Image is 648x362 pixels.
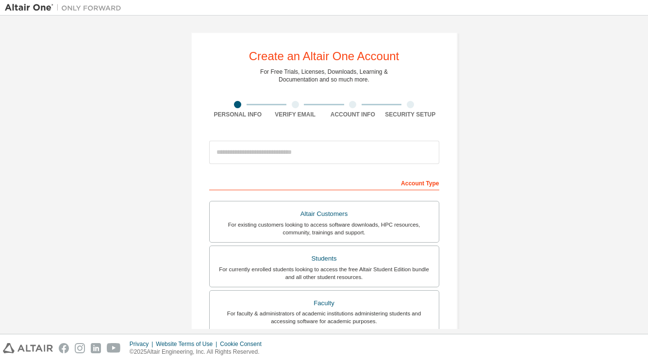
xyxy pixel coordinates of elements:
[156,340,220,348] div: Website Terms of Use
[216,310,433,325] div: For faculty & administrators of academic institutions administering students and accessing softwa...
[5,3,126,13] img: Altair One
[130,340,156,348] div: Privacy
[260,68,388,83] div: For Free Trials, Licenses, Downloads, Learning & Documentation and so much more.
[249,50,399,62] div: Create an Altair One Account
[382,111,439,118] div: Security Setup
[3,343,53,353] img: altair_logo.svg
[220,340,267,348] div: Cookie Consent
[216,296,433,310] div: Faculty
[107,343,121,353] img: youtube.svg
[75,343,85,353] img: instagram.svg
[130,348,267,356] p: © 2025 Altair Engineering, Inc. All Rights Reserved.
[209,175,439,190] div: Account Type
[216,265,433,281] div: For currently enrolled students looking to access the free Altair Student Edition bundle and all ...
[324,111,382,118] div: Account Info
[216,207,433,221] div: Altair Customers
[216,221,433,236] div: For existing customers looking to access software downloads, HPC resources, community, trainings ...
[266,111,324,118] div: Verify Email
[59,343,69,353] img: facebook.svg
[209,111,267,118] div: Personal Info
[91,343,101,353] img: linkedin.svg
[216,252,433,265] div: Students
